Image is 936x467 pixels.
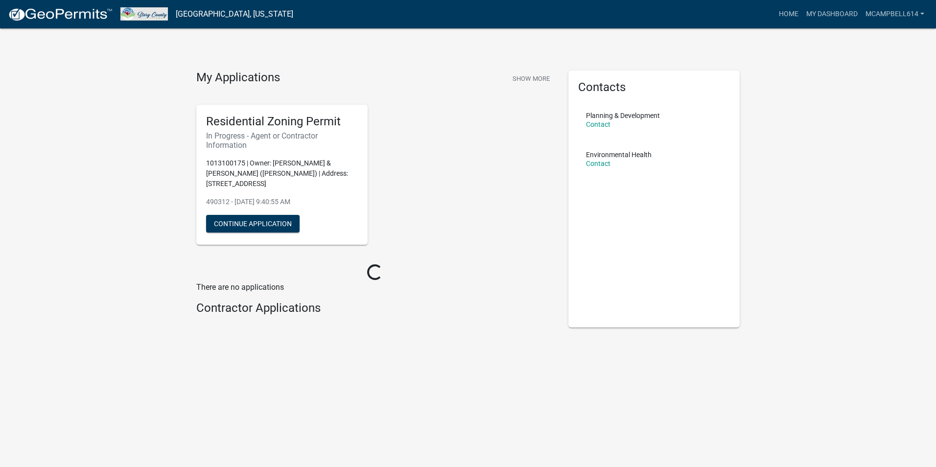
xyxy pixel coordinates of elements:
a: Contact [586,160,610,167]
h6: In Progress - Agent or Contractor Information [206,131,358,150]
img: Story County, Iowa [120,7,168,21]
h4: My Applications [196,70,280,85]
a: [GEOGRAPHIC_DATA], [US_STATE] [176,6,293,23]
wm-workflow-list-section: Contractor Applications [196,301,554,319]
button: Continue Application [206,215,300,233]
a: My Dashboard [802,5,862,23]
h5: Contacts [578,80,730,94]
p: Environmental Health [586,151,652,158]
p: There are no applications [196,281,554,293]
p: 1013100175 | Owner: [PERSON_NAME] & [PERSON_NAME] ([PERSON_NAME]) | Address: [STREET_ADDRESS] [206,158,358,189]
p: Planning & Development [586,112,660,119]
a: Home [775,5,802,23]
button: Show More [509,70,554,87]
p: 490312 - [DATE] 9:40:55 AM [206,197,358,207]
h4: Contractor Applications [196,301,554,315]
a: mcampbell614 [862,5,928,23]
a: Contact [586,120,610,128]
h5: Residential Zoning Permit [206,115,358,129]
